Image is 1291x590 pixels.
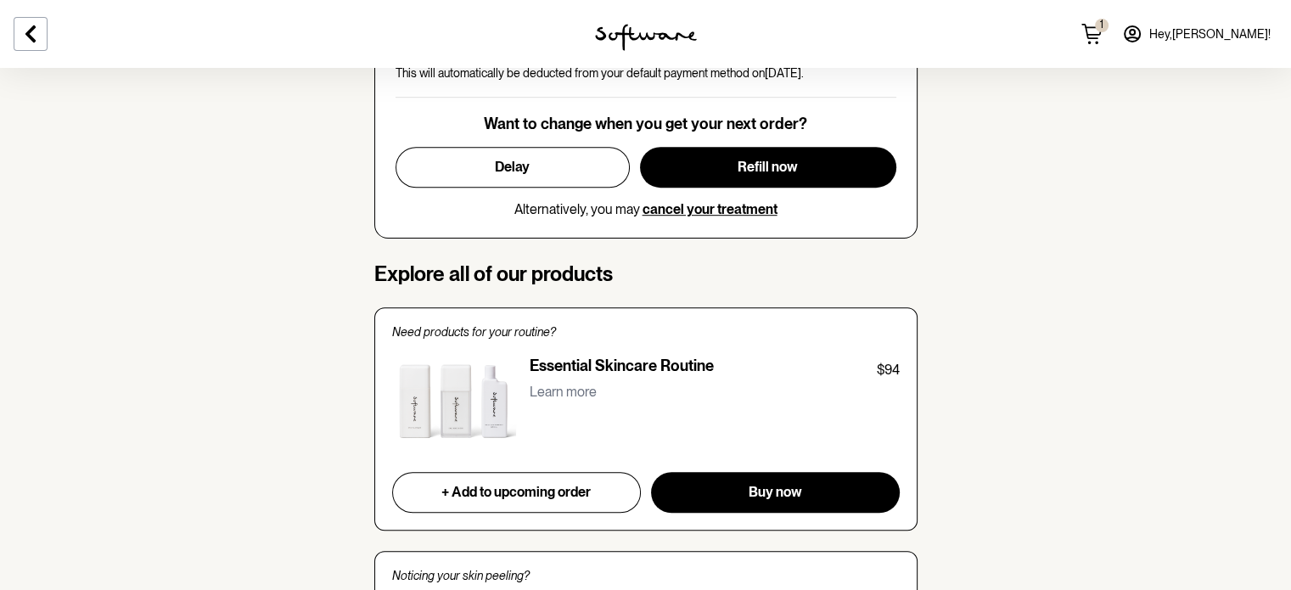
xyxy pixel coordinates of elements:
[484,115,807,133] p: Want to change when you get your next order?
[374,262,918,287] h4: Explore all of our products
[392,357,516,452] img: Essential Skincare Routine product
[738,159,798,175] span: Refill now
[1112,14,1281,54] a: Hey,[PERSON_NAME]!
[530,380,597,403] button: Learn more
[514,201,777,217] p: Alternatively, you may
[643,201,777,217] button: cancel your treatment
[392,325,900,340] p: Need products for your routine?
[651,472,899,513] button: Buy now
[1149,27,1271,42] span: Hey, [PERSON_NAME] !
[530,384,597,400] p: Learn more
[392,569,900,583] p: Noticing your skin peeling?
[441,484,591,500] span: + Add to upcoming order
[640,147,896,188] button: Refill now
[392,472,642,513] button: + Add to upcoming order
[749,484,802,500] span: Buy now
[495,159,530,175] span: Delay
[595,24,697,51] img: software logo
[1095,19,1109,31] span: 1
[396,147,630,188] button: Delay
[530,357,714,380] p: Essential Skincare Routine
[396,66,896,81] p: This will automatically be deducted from your default payment method on [DATE] .
[877,360,900,380] p: $94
